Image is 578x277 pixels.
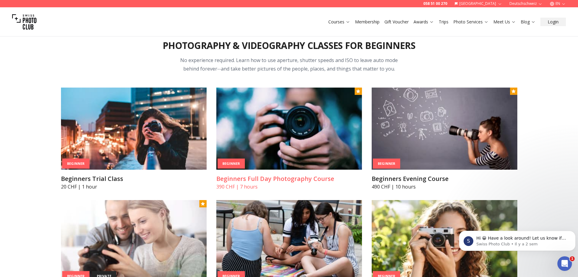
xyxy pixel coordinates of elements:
[216,88,362,190] a: Beginners Full Day Photography CourseBeginnerBeginners Full Day Photography Course390 CHF | 7 hours
[216,175,362,183] h3: Beginners Full Day Photography Course
[451,18,491,26] button: Photo Services
[218,159,245,169] div: Beginner
[491,18,518,26] button: Meet Us
[61,175,207,183] h3: Beginners Trial Class
[353,18,382,26] button: Membership
[521,19,536,25] a: Blog
[382,18,411,26] button: Gift Voucher
[457,218,578,261] iframe: Intercom notifications message
[414,19,434,25] a: Awards
[372,88,517,190] a: Beginners Evening CourseBeginnerBeginners Evening Course490 CHF | 10 hours
[423,1,447,6] a: 058 51 00 270
[557,256,572,271] iframe: Intercom live chat
[355,19,380,25] a: Membership
[372,183,517,190] p: 490 CHF | 10 hours
[518,18,538,26] button: Blog
[216,183,362,190] p: 390 CHF | 7 hours
[328,19,350,25] a: Courses
[180,57,398,72] span: No experience required. Learn how to use aperture, shutter speeds and ISO to leave auto mode behi...
[61,88,207,170] img: Beginners Trial Class
[540,18,566,26] button: Login
[372,175,517,183] h3: Beginners Evening Course
[436,18,451,26] button: Trips
[62,159,90,169] div: Beginner
[372,88,517,170] img: Beginners Evening Course
[373,159,400,169] div: Beginner
[453,19,488,25] a: Photo Services
[439,19,448,25] a: Trips
[493,19,516,25] a: Meet Us
[326,18,353,26] button: Courses
[61,183,207,190] p: 20 CHF | 1 hour
[12,10,36,34] img: Swiss photo club
[216,88,362,170] img: Beginners Full Day Photography Course
[163,40,415,51] h2: Photography & Videography Classes for Beginners
[570,256,575,261] span: 1
[384,19,409,25] a: Gift Voucher
[411,18,436,26] button: Awards
[61,88,207,190] a: Beginners Trial ClassBeginnerBeginners Trial Class20 CHF | 1 hour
